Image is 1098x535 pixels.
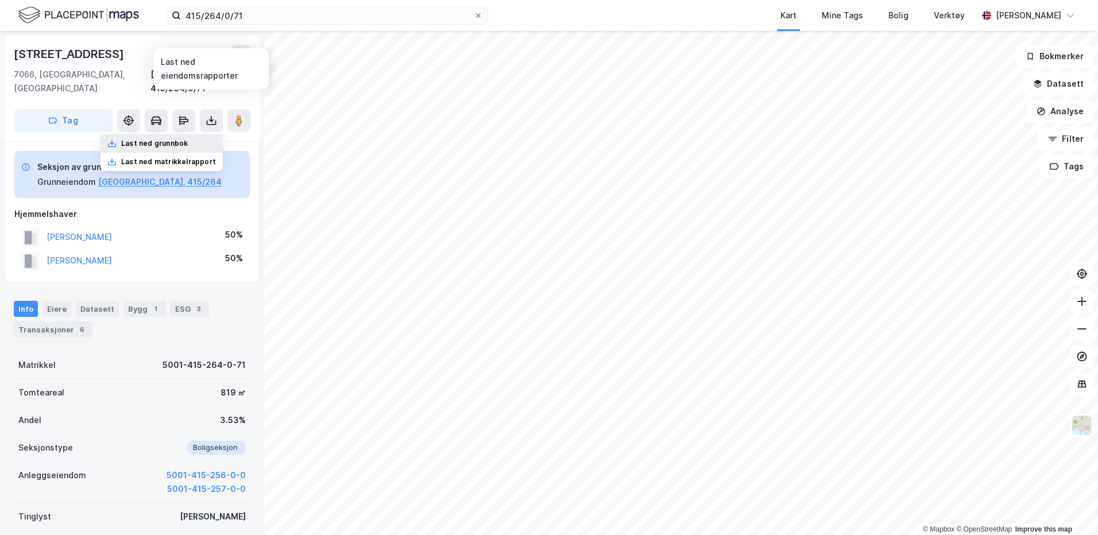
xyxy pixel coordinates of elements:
[18,468,86,482] div: Anleggseiendom
[37,175,96,189] div: Grunneiendom
[171,301,209,317] div: ESG
[181,7,474,24] input: Søk på adresse, matrikkel, gårdeiere, leietakere eller personer
[1038,127,1093,150] button: Filter
[167,468,246,482] button: 5001-415-256-0-0
[1071,414,1093,436] img: Z
[121,157,216,166] div: Last ned matrikkelrapport
[18,358,56,372] div: Matrikkel
[150,303,161,315] div: 1
[888,9,908,22] div: Bolig
[822,9,863,22] div: Mine Tags
[221,386,246,400] div: 819 ㎡
[76,301,119,317] div: Datasett
[225,251,243,265] div: 50%
[956,525,1012,533] a: OpenStreetMap
[14,68,150,95] div: 7066, [GEOGRAPHIC_DATA], [GEOGRAPHIC_DATA]
[780,9,797,22] div: Kart
[225,228,243,242] div: 50%
[42,301,71,317] div: Eiere
[996,9,1061,22] div: [PERSON_NAME]
[167,482,246,496] button: 5001-415-257-0-0
[1016,45,1093,68] button: Bokmerker
[180,510,246,524] div: [PERSON_NAME]
[14,321,92,338] div: Transaksjoner
[14,301,38,317] div: Info
[37,160,222,174] div: Seksjon av grunneiendom
[14,45,126,63] div: [STREET_ADDRESS]
[14,109,113,132] button: Tag
[1040,155,1093,178] button: Tags
[923,525,954,533] a: Mapbox
[1041,480,1098,535] iframe: Chat Widget
[1027,100,1093,123] button: Analyse
[18,386,64,400] div: Tomteareal
[123,301,166,317] div: Bygg
[1041,480,1098,535] div: Kontrollprogram for chat
[1023,72,1093,95] button: Datasett
[1015,525,1072,533] a: Improve this map
[18,510,51,524] div: Tinglyst
[220,413,246,427] div: 3.53%
[193,303,204,315] div: 3
[934,9,965,22] div: Verktøy
[18,441,73,455] div: Seksjonstype
[98,175,222,189] button: [GEOGRAPHIC_DATA], 415/264
[18,5,139,25] img: logo.f888ab2527a4732fd821a326f86c7f29.svg
[163,358,246,372] div: 5001-415-264-0-71
[76,324,88,335] div: 6
[18,413,41,427] div: Andel
[121,139,188,148] div: Last ned grunnbok
[150,68,250,95] div: [GEOGRAPHIC_DATA], 415/264/0/71
[14,207,250,221] div: Hjemmelshaver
